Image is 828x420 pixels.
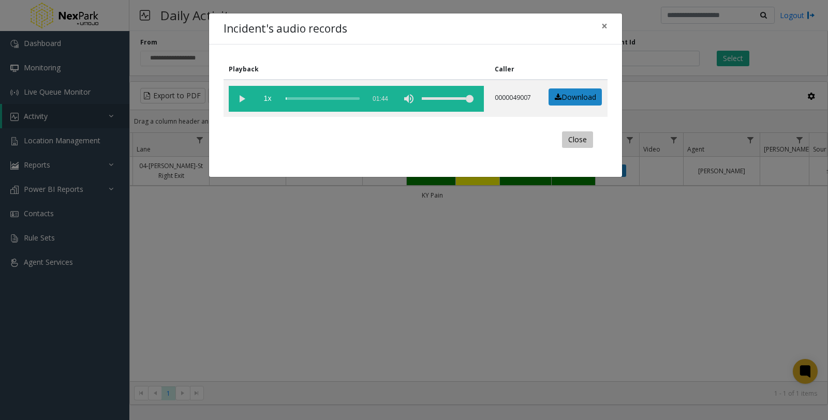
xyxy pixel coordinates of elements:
button: Close [594,13,615,39]
p: 0000049007 [495,93,534,102]
div: scrub bar [286,86,360,112]
button: Close [562,131,593,148]
th: Playback [224,59,490,80]
div: volume level [422,86,474,112]
span: × [601,19,608,33]
th: Caller [490,59,540,80]
h4: Incident's audio records [224,21,347,37]
span: playback speed button [255,86,280,112]
a: Download [549,88,602,106]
